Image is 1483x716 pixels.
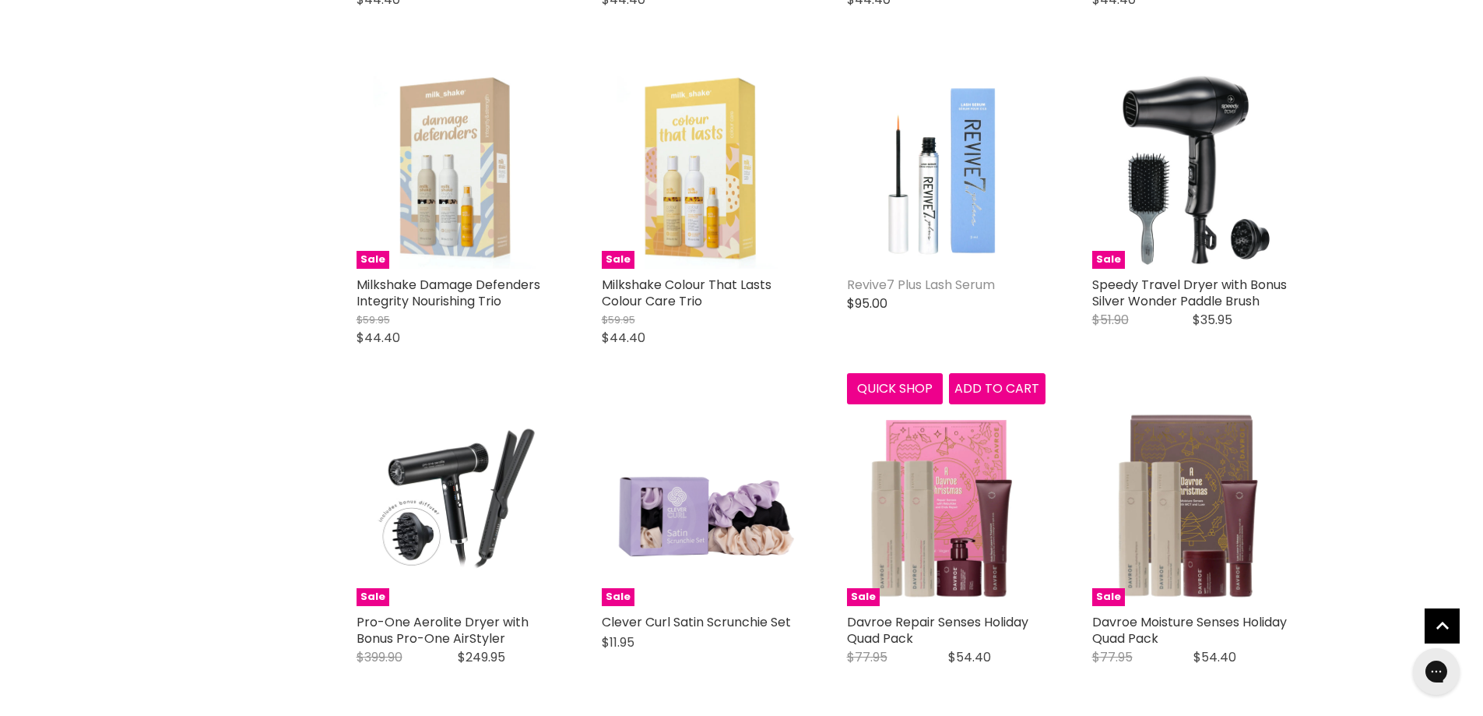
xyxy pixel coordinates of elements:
[1092,70,1291,269] a: Speedy Travel Dryer with Bonus Silver Wonder Paddle Brush Sale
[1092,311,1129,329] span: $51.90
[1193,648,1236,666] span: $54.40
[847,70,1045,269] img: Revive7 Plus Lash Serum
[847,295,887,312] span: $95.00
[1405,643,1467,700] iframe: Gorgias live chat messenger
[1092,588,1125,606] span: Sale
[357,70,555,269] a: Milkshake Damage Defenders Integrity Nourishing Trio Sale
[357,407,555,606] img: Pro-One Aerolite Dryer with Bonus Pro-One AirStyler
[357,276,540,310] a: Milkshake Damage Defenders Integrity Nourishing Trio
[847,407,1045,606] img: Davroe Repair Senses Holiday Quad Pack
[602,70,800,269] a: Milkshake Colour That Lasts Colour Care Trio Sale
[357,251,389,269] span: Sale
[602,276,771,310] a: Milkshake Colour That Lasts Colour Care Trio
[602,251,634,269] span: Sale
[602,588,634,606] span: Sale
[602,407,800,606] a: Clever Curl Satin Scrunchie Set Sale
[602,312,635,327] span: $59.95
[847,407,1045,606] a: Davroe Repair Senses Holiday Quad Pack Davroe Repair Senses Holiday Quad Pack Sale
[458,648,505,666] span: $249.95
[1092,407,1291,606] img: Davroe Moisture Senses Holiday Quad Pack
[602,633,634,651] span: $11.95
[357,70,555,269] img: Milkshake Damage Defenders Integrity Nourishing Trio
[1193,311,1232,329] span: $35.95
[954,379,1039,397] span: Add to cart
[1092,613,1287,647] a: Davroe Moisture Senses Holiday Quad Pack
[847,276,995,294] a: Revive7 Plus Lash Serum
[357,648,402,666] span: $399.90
[357,588,389,606] span: Sale
[948,648,991,666] span: $54.40
[602,613,791,631] a: Clever Curl Satin Scrunchie Set
[357,613,529,647] a: Pro-One Aerolite Dryer with Bonus Pro-One AirStyler
[602,329,645,347] span: $44.40
[847,613,1028,647] a: Davroe Repair Senses Holiday Quad Pack
[357,407,555,606] a: Pro-One Aerolite Dryer with Bonus Pro-One AirStyler Pro-One Aerolite Dryer with Bonus Pro-One Air...
[847,373,944,404] button: Quick shop
[847,588,880,606] span: Sale
[1092,276,1287,310] a: Speedy Travel Dryer with Bonus Silver Wonder Paddle Brush
[949,373,1045,404] button: Add to cart
[602,70,800,269] img: Milkshake Colour That Lasts Colour Care Trio
[1101,70,1281,269] img: Speedy Travel Dryer with Bonus Silver Wonder Paddle Brush
[357,329,400,347] span: $44.40
[847,648,887,666] span: $77.95
[1092,251,1125,269] span: Sale
[602,407,800,606] img: Clever Curl Satin Scrunchie Set
[357,312,390,327] span: $59.95
[1092,648,1133,666] span: $77.95
[1092,407,1291,606] a: Davroe Moisture Senses Holiday Quad Pack Davroe Moisture Senses Holiday Quad Pack Sale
